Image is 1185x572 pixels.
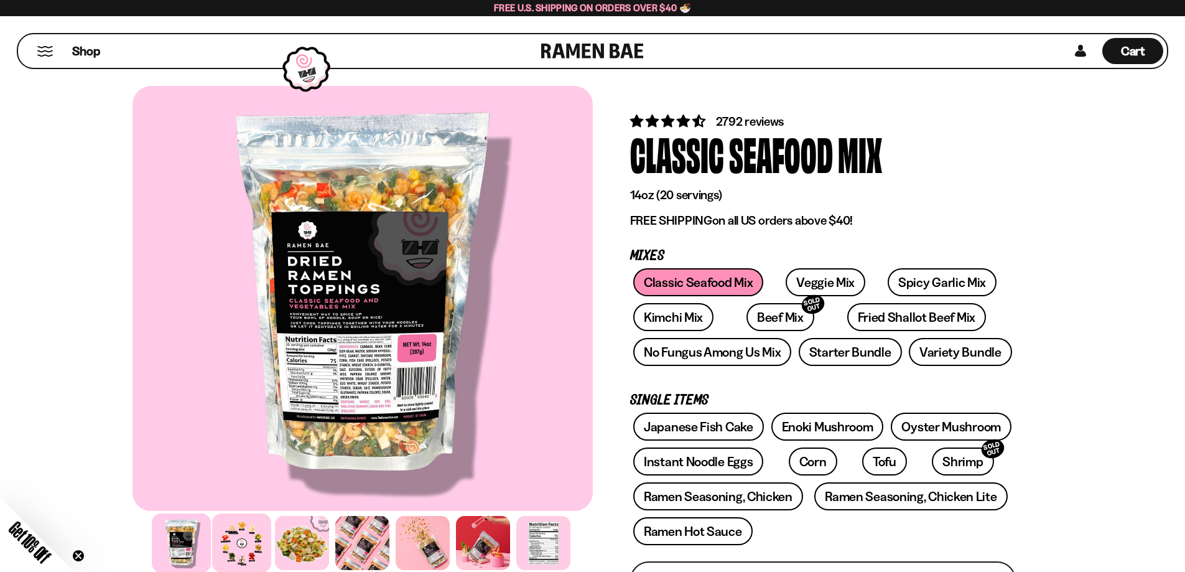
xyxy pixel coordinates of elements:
span: 4.68 stars [630,113,708,129]
div: Seafood [729,130,833,177]
a: ShrimpSOLD OUT [932,448,993,476]
a: Tofu [862,448,907,476]
a: Cart [1102,34,1163,68]
a: Variety Bundle [909,338,1012,366]
a: Ramen Seasoning, Chicken [633,482,803,510]
div: Mix [838,130,882,177]
a: Beef MixSOLD OUT [746,303,814,331]
span: Shop [72,43,100,60]
a: Spicy Garlic Mix [888,268,997,296]
a: Starter Bundle [799,338,902,366]
div: SOLD OUT [979,437,1006,461]
span: Free U.S. Shipping on Orders over $40 🍜 [494,2,691,14]
span: Cart [1121,44,1145,59]
a: Corn [789,448,837,476]
a: Veggie Mix [786,268,865,296]
a: No Fungus Among Us Mix [633,338,791,366]
a: Shop [72,38,100,64]
p: Mixes [630,250,1016,262]
span: Get 10% Off [6,518,54,566]
a: Instant Noodle Eggs [633,448,763,476]
a: Ramen Hot Sauce [633,517,753,545]
a: Fried Shallot Beef Mix [847,303,986,331]
p: 14oz (20 servings) [630,187,1016,203]
a: Oyster Mushroom [891,413,1011,441]
div: Classic [630,130,724,177]
p: Single Items [630,395,1016,406]
div: SOLD OUT [799,293,827,317]
a: Enoki Mushroom [771,413,884,441]
strong: FREE SHIPPING [630,213,712,228]
p: on all US orders above $40! [630,213,1016,228]
button: Mobile Menu Trigger [37,46,53,57]
a: Ramen Seasoning, Chicken Lite [814,482,1007,510]
a: Kimchi Mix [633,303,713,331]
span: 2792 reviews [716,114,784,129]
a: Japanese Fish Cake [633,413,764,441]
button: Close teaser [72,550,85,562]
